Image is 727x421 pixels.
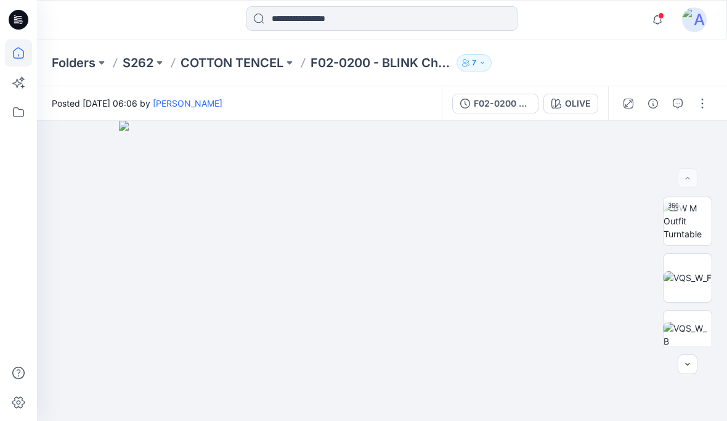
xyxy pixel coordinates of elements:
[664,322,712,348] img: VQS_W_B
[52,54,95,72] a: Folders
[52,97,222,110] span: Posted [DATE] 06:06 by
[474,97,530,110] div: F02-0200 - BLINK Chino Pants
[664,271,712,284] img: VQS_W_F
[565,97,590,110] div: OLIVE
[452,94,538,113] button: F02-0200 - BLINK Chino Pants
[153,98,222,108] a: [PERSON_NAME]
[543,94,598,113] button: OLIVE
[457,54,492,72] button: 7
[664,202,712,240] img: BW M Outfit Turntable
[311,54,452,72] p: F02-0200 - BLINK Chino Pants - CT
[472,56,476,70] p: 7
[123,54,153,72] a: S262
[682,7,707,32] img: avatar
[181,54,283,72] a: COTTON TENCEL
[643,94,663,113] button: Details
